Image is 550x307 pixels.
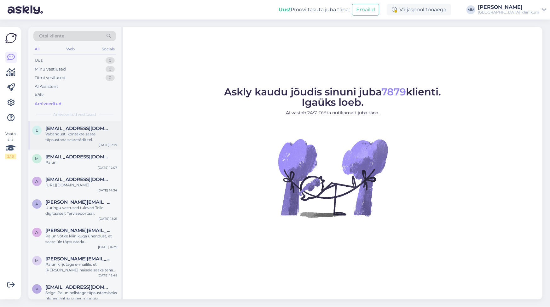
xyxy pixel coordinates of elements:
[224,110,441,116] p: AI vastab 24/7. Tööta nutikamalt juba täna.
[33,45,41,53] div: All
[352,4,379,16] button: Emailid
[45,284,111,290] span: varnml@gmail.com
[98,245,117,249] div: [DATE] 16:39
[36,128,38,133] span: e
[97,188,117,193] div: [DATE] 14:34
[279,6,350,14] div: Proovi tasuta juba täna:
[224,86,441,108] span: Askly kaudu jõudis sinuni juba klienti. Igaüks loeb.
[5,131,16,159] div: Vaata siia
[106,75,115,81] div: 0
[98,273,117,278] div: [DATE] 15:48
[45,290,117,301] div: Selge. Palun helistage täpsustamiseks üldpediaatria ja neuroloogia osakonda: Sekretärid: [PERSON_...
[98,165,117,170] div: [DATE] 12:07
[45,126,111,131] span: estertamm88@gmail.com
[106,57,115,64] div: 0
[5,32,17,44] img: Askly Logo
[478,10,539,15] div: [GEOGRAPHIC_DATA] Kliinikum
[54,112,96,117] span: Arhiveeritud vestlused
[478,5,546,15] a: [PERSON_NAME][GEOGRAPHIC_DATA] Kliinikum
[35,156,39,161] span: M
[36,287,38,291] span: v
[279,7,291,13] b: Uus!
[99,216,117,221] div: [DATE] 13:21
[382,86,406,98] span: 7879
[45,199,111,205] span: A.liljefors@icloud.com
[36,202,38,206] span: A
[99,143,117,147] div: [DATE] 13:17
[35,83,58,90] div: AI Assistent
[45,228,111,233] span: alan.tishkevich@mail.ru
[45,154,111,160] span: Mihkel.malvik@gmail.com
[65,45,76,53] div: Web
[5,154,16,159] div: 2 / 3
[478,5,539,10] div: [PERSON_NAME]
[35,57,43,64] div: Uus
[45,233,117,245] div: Palun võtke kliinikuga ühendust, et saate üle täpsustada. [GEOGRAPHIC_DATA] KESKUS [GEOGRAPHIC_DA...
[45,182,117,188] div: [URL][DOMAIN_NAME]
[45,131,117,143] div: Vabandust, kontakte saate täpsustada sekretärilt tel [PHONE_NUMBER].
[35,92,44,98] div: Kõik
[45,160,117,165] div: Palun!
[35,66,66,72] div: Minu vestlused
[387,4,451,15] div: Väljaspool tööaega
[36,230,38,235] span: a
[276,121,390,235] img: No Chat active
[35,101,61,107] div: Arhiveeritud
[45,256,111,262] span: matti.soe@hotmail.com
[45,205,117,216] div: Uuringu vastused tulevad Teile digitaalselt Terviseportaali.
[36,179,38,184] span: a
[45,177,111,182] span: atsmaivel@gmail.com
[35,75,66,81] div: Tiimi vestlused
[45,262,117,273] div: Palun kirjutage e-mailile, et [PERSON_NAME] naisele saaks teha tagasimakse. E-mail: [EMAIL_ADDRES...
[39,33,64,39] span: Otsi kliente
[106,66,115,72] div: 0
[35,258,39,263] span: m
[466,5,475,14] div: MM
[101,45,116,53] div: Socials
